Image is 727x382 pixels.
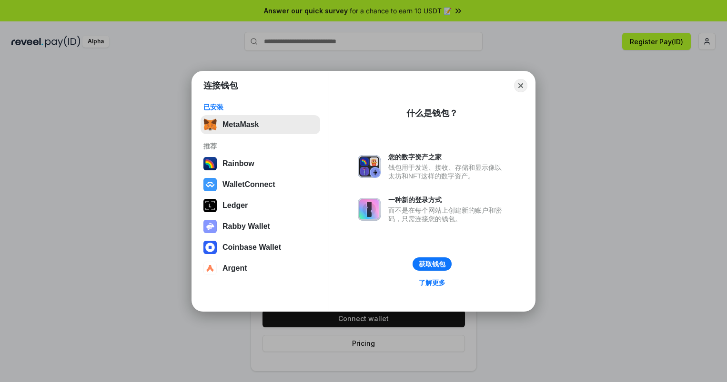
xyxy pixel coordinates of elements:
div: Rabby Wallet [222,222,270,231]
button: Argent [201,259,320,278]
img: svg+xml,%3Csvg%20width%3D%2228%22%20height%3D%2228%22%20viewBox%3D%220%200%2028%2028%22%20fill%3D... [203,262,217,275]
button: Rainbow [201,154,320,173]
div: Argent [222,264,247,273]
a: 了解更多 [413,276,451,289]
div: 已安装 [203,103,317,111]
button: MetaMask [201,115,320,134]
div: 了解更多 [419,278,445,287]
img: svg+xml,%3Csvg%20width%3D%2228%22%20height%3D%2228%22%20viewBox%3D%220%200%2028%2028%22%20fill%3D... [203,178,217,191]
div: 钱包用于发送、接收、存储和显示像以太坊和NFT这样的数字资产。 [388,163,506,180]
img: svg+xml,%3Csvg%20xmlns%3D%22http%3A%2F%2Fwww.w3.org%2F2000%2Fsvg%22%20width%3D%2228%22%20height%3... [203,199,217,212]
div: Coinbase Wallet [222,243,281,252]
button: Coinbase Wallet [201,238,320,257]
div: Rainbow [222,159,254,168]
div: 而不是在每个网站上创建新的账户和密码，只需连接您的钱包。 [388,206,506,223]
button: Close [514,79,527,92]
button: 获取钱包 [413,257,452,271]
img: svg+xml,%3Csvg%20fill%3D%22none%22%20height%3D%2233%22%20viewBox%3D%220%200%2035%2033%22%20width%... [203,118,217,131]
div: Ledger [222,201,248,210]
div: 获取钱包 [419,260,445,268]
img: svg+xml,%3Csvg%20width%3D%2228%22%20height%3D%2228%22%20viewBox%3D%220%200%2028%2028%22%20fill%3D... [203,241,217,254]
img: svg+xml,%3Csvg%20xmlns%3D%22http%3A%2F%2Fwww.w3.org%2F2000%2Fsvg%22%20fill%3D%22none%22%20viewBox... [358,198,381,221]
button: WalletConnect [201,175,320,194]
div: WalletConnect [222,180,275,189]
div: 一种新的登录方式 [388,196,506,204]
div: 您的数字资产之家 [388,153,506,161]
div: MetaMask [222,120,259,129]
img: svg+xml,%3Csvg%20xmlns%3D%22http%3A%2F%2Fwww.w3.org%2F2000%2Fsvg%22%20fill%3D%22none%22%20viewBox... [358,155,381,178]
div: 推荐 [203,142,317,150]
img: svg+xml,%3Csvg%20xmlns%3D%22http%3A%2F%2Fwww.w3.org%2F2000%2Fsvg%22%20fill%3D%22none%22%20viewBox... [203,220,217,233]
button: Rabby Wallet [201,217,320,236]
h1: 连接钱包 [203,80,238,91]
div: 什么是钱包？ [406,108,458,119]
button: Ledger [201,196,320,215]
img: svg+xml,%3Csvg%20width%3D%22120%22%20height%3D%22120%22%20viewBox%3D%220%200%20120%20120%22%20fil... [203,157,217,170]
